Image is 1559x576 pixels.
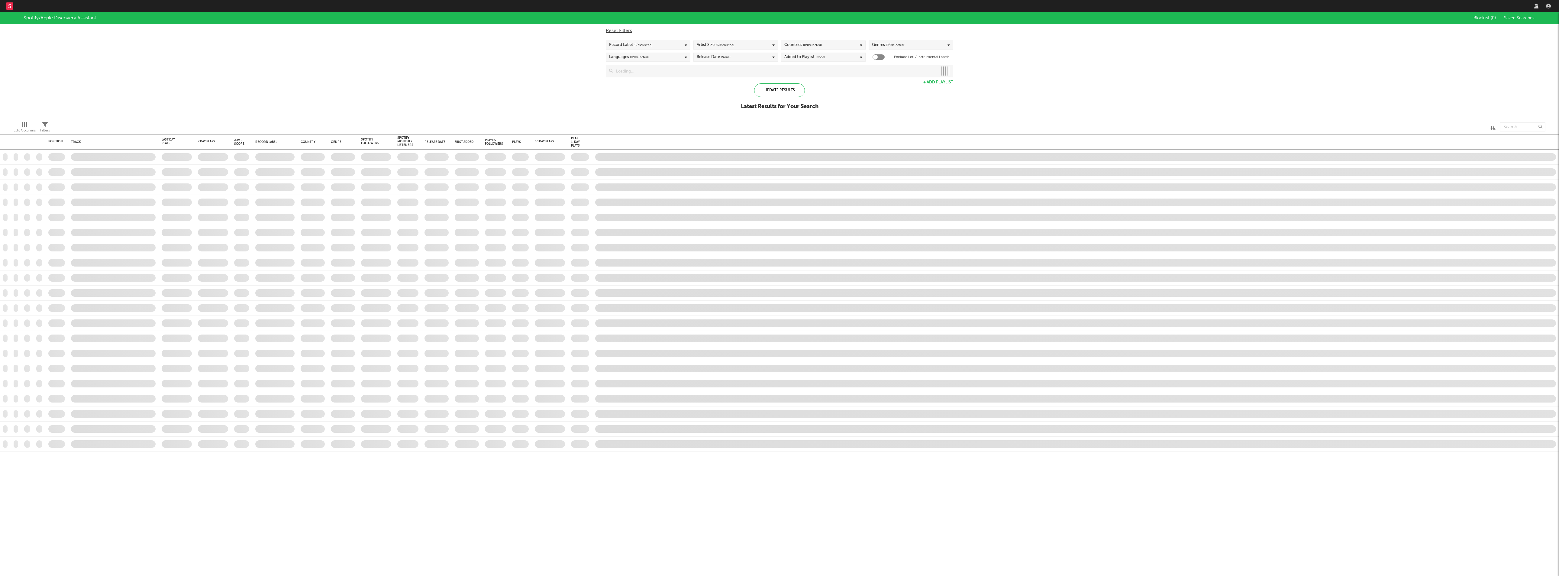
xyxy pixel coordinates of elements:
[803,41,822,49] span: ( 0 / 0 selected)
[14,127,36,134] div: Edit Columns
[1500,122,1545,131] input: Search...
[697,53,731,61] div: Release Date
[301,140,322,144] div: Country
[613,65,938,77] input: Loading...
[1502,16,1535,21] button: Saved Searches
[634,41,652,49] span: ( 0 / 6 selected)
[455,140,476,144] div: First Added
[198,140,219,143] div: 7 Day Plays
[784,41,822,49] div: Countries
[14,119,36,137] div: Edit Columns
[1491,16,1496,20] span: ( 0 )
[1504,16,1535,20] span: Saved Searches
[71,140,153,144] div: Track
[331,140,352,144] div: Genre
[48,140,63,143] div: Position
[397,136,413,147] div: Spotify Monthly Listeners
[485,138,503,146] div: Playlist Followers
[784,53,825,61] div: Added to Playlist
[512,140,521,144] div: Plays
[606,27,953,34] div: Reset Filters
[1473,16,1496,20] span: Blocklist
[754,83,805,97] div: Update Results
[424,140,446,144] div: Release Date
[815,53,825,61] span: (None)
[715,41,734,49] span: ( 0 / 5 selected)
[872,41,905,49] div: Genres
[361,138,382,145] div: Spotify Followers
[234,138,244,146] div: Jump Score
[894,53,949,61] label: Exclude Lofi / Instrumental Labels
[697,41,734,49] div: Artist Size
[923,80,953,84] button: + Add Playlist
[255,140,292,144] div: Record Label
[40,119,50,137] div: Filters
[609,41,652,49] div: Record Label
[571,137,580,147] div: Peak 1-Day Plays
[721,53,731,61] span: (None)
[886,41,905,49] span: ( 0 / 0 selected)
[741,103,818,110] div: Latest Results for Your Search
[535,140,556,143] div: 30 Day Plays
[40,127,50,134] div: Filters
[162,138,183,145] div: Last Day Plays
[630,53,649,61] span: ( 0 / 0 selected)
[24,15,96,22] div: Spotify/Apple Discovery Assistant
[609,53,649,61] div: Languages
